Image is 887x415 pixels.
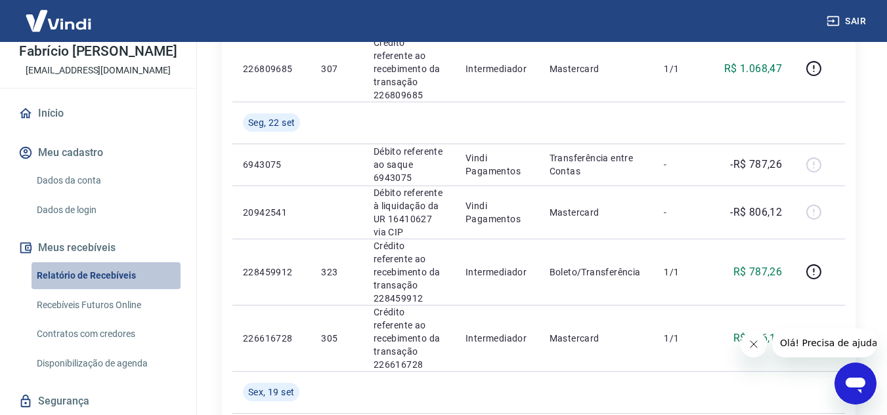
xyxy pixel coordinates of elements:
[664,266,703,279] p: 1/1
[550,62,643,75] p: Mastercard
[321,332,352,345] p: 305
[741,331,767,357] iframe: Fechar mensagem
[32,321,181,347] a: Contratos com credores
[664,206,703,219] p: -
[243,266,300,279] p: 228459912
[465,62,529,75] p: Intermediador
[248,385,294,399] span: Sex, 19 set
[32,167,181,194] a: Dados da conta
[733,330,783,346] p: R$ 806,12
[321,62,352,75] p: 307
[550,332,643,345] p: Mastercard
[772,328,876,357] iframe: Mensagem da empresa
[32,350,181,377] a: Disponibilização de agenda
[374,36,444,102] p: Crédito referente ao recebimento da transação 226809685
[664,62,703,75] p: 1/1
[248,116,295,129] span: Seg, 22 set
[19,45,177,58] p: Fabrício [PERSON_NAME]
[733,264,783,280] p: R$ 787,26
[664,158,703,171] p: -
[32,197,181,224] a: Dados de login
[465,266,529,279] p: Intermediador
[243,332,300,345] p: 226616728
[243,206,300,219] p: 20942541
[465,332,529,345] p: Intermediador
[32,262,181,289] a: Relatório de Recebíveis
[16,233,181,262] button: Meus recebíveis
[834,363,876,405] iframe: Botão para abrir a janela de mensagens
[374,239,444,305] p: Crédito referente ao recebimento da transação 228459912
[730,157,782,172] p: -R$ 787,26
[374,186,444,239] p: Débito referente à liquidação da UR 16410627 via CIP
[465,151,529,178] p: Vindi Pagamentos
[321,266,352,279] p: 323
[8,9,110,20] span: Olá! Precisa de ajuda?
[374,145,444,184] p: Débito referente ao saque 6943075
[730,205,782,220] p: -R$ 806,12
[824,9,871,33] button: Sair
[550,206,643,219] p: Mastercard
[32,292,181,319] a: Recebíveis Futuros Online
[16,1,101,41] img: Vindi
[374,306,444,371] p: Crédito referente ao recebimento da transação 226616728
[550,151,643,178] p: Transferência entre Contas
[243,62,300,75] p: 226809685
[16,99,181,128] a: Início
[664,332,703,345] p: 1/1
[26,64,171,77] p: [EMAIL_ADDRESS][DOMAIN_NAME]
[724,61,782,77] p: R$ 1.068,47
[16,138,181,167] button: Meu cadastro
[550,266,643,279] p: Boleto/Transferência
[465,199,529,226] p: Vindi Pagamentos
[243,158,300,171] p: 6943075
